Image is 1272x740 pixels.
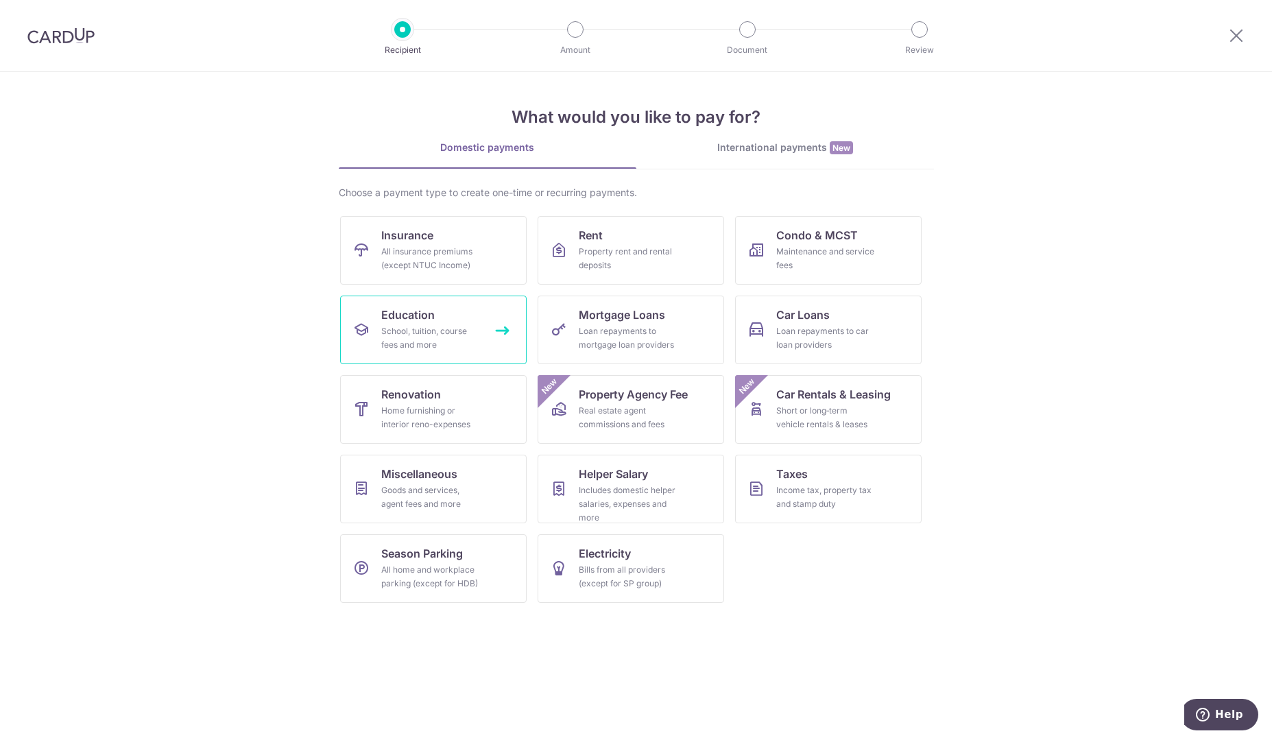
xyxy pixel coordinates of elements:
[381,545,463,562] span: Season Parking
[381,404,480,431] div: Home furnishing or interior reno-expenses
[27,27,95,44] img: CardUp
[776,484,875,511] div: Income tax, property tax and stamp duty
[776,466,808,482] span: Taxes
[381,386,441,403] span: Renovation
[579,545,631,562] span: Electricity
[381,324,480,352] div: School, tuition, course fees and more
[776,386,891,403] span: Car Rentals & Leasing
[579,245,677,272] div: Property rent and rental deposits
[579,484,677,525] div: Includes domestic helper salaries, expenses and more
[697,43,798,57] p: Document
[340,455,527,523] a: MiscellaneousGoods and services, agent fees and more
[735,375,758,398] span: New
[579,386,688,403] span: Property Agency Fee
[579,563,677,590] div: Bills from all providers (except for SP group)
[538,216,724,285] a: RentProperty rent and rental deposits
[340,296,527,364] a: EducationSchool, tuition, course fees and more
[339,141,636,154] div: Domestic payments
[340,216,527,285] a: InsuranceAll insurance premiums (except NTUC Income)
[538,375,724,444] a: Property Agency FeeReal estate agent commissions and feesNew
[381,307,435,323] span: Education
[776,324,875,352] div: Loan repayments to car loan providers
[381,245,480,272] div: All insurance premiums (except NTUC Income)
[579,466,648,482] span: Helper Salary
[538,534,724,603] a: ElectricityBills from all providers (except for SP group)
[340,375,527,444] a: RenovationHome furnishing or interior reno-expenses
[538,296,724,364] a: Mortgage LoansLoan repayments to mortgage loan providers
[830,141,853,154] span: New
[735,296,922,364] a: Car LoansLoan repayments to car loan providers
[735,455,922,523] a: TaxesIncome tax, property tax and stamp duty
[579,227,603,243] span: Rent
[776,227,858,243] span: Condo & MCST
[579,307,665,323] span: Mortgage Loans
[1184,699,1258,733] iframe: Opens a widget where you can find more information
[735,216,922,285] a: Condo & MCSTMaintenance and service fees
[339,186,934,200] div: Choose a payment type to create one-time or recurring payments.
[381,466,457,482] span: Miscellaneous
[776,307,830,323] span: Car Loans
[339,105,934,130] h4: What would you like to pay for?
[579,324,677,352] div: Loan repayments to mortgage loan providers
[869,43,970,57] p: Review
[352,43,453,57] p: Recipient
[381,227,433,243] span: Insurance
[381,563,480,590] div: All home and workplace parking (except for HDB)
[538,455,724,523] a: Helper SalaryIncludes domestic helper salaries, expenses and more
[579,404,677,431] div: Real estate agent commissions and fees
[340,534,527,603] a: Season ParkingAll home and workplace parking (except for HDB)
[636,141,934,155] div: International payments
[776,404,875,431] div: Short or long‑term vehicle rentals & leases
[525,43,626,57] p: Amount
[538,375,560,398] span: New
[381,484,480,511] div: Goods and services, agent fees and more
[776,245,875,272] div: Maintenance and service fees
[735,375,922,444] a: Car Rentals & LeasingShort or long‑term vehicle rentals & leasesNew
